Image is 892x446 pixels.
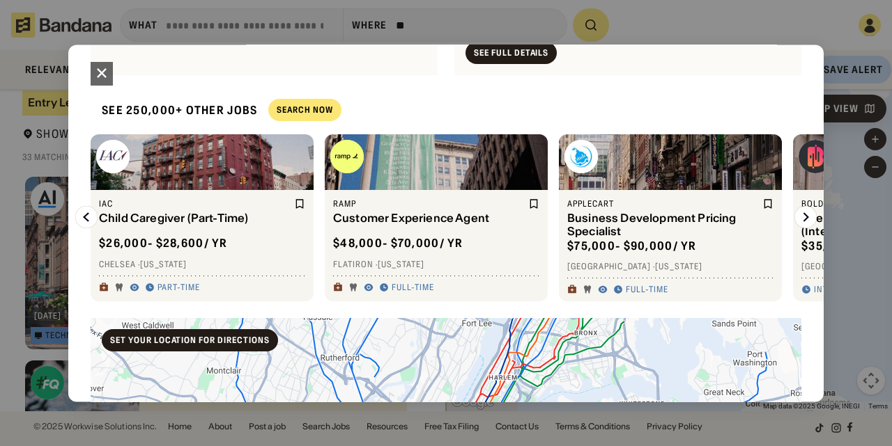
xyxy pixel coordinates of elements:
div: IAC [99,198,291,209]
img: Ramp logo [330,140,364,173]
div: See 250,000+ other jobs [91,92,257,129]
div: Full-time [626,285,668,296]
div: Ramp [333,198,525,209]
div: Full-time [392,282,434,294]
img: BoldVoice logo [799,140,832,173]
img: Applecart logo [564,140,598,173]
div: Part-time [157,282,200,294]
div: Customer Experience Agent [333,212,525,225]
div: Set your location for directions [110,336,270,344]
div: $ 75,000 - $90,000 / yr [567,239,697,253]
div: See Full Details [474,49,548,57]
div: $ 26,000 - $28,600 / yr [99,237,228,251]
div: Search Now [277,106,333,115]
img: Left Arrow [75,206,98,228]
div: Chelsea · [US_STATE] [99,259,305,270]
div: Business Development Pricing Specialist [567,212,760,239]
div: $ 48,000 - $70,000 / yr [333,237,463,251]
div: Child Caregiver (Part-Time) [99,212,291,225]
div: Internship [814,285,863,296]
div: Flatiron · [US_STATE] [333,259,539,270]
div: Applecart [567,198,760,209]
img: IAC logo [96,140,130,173]
div: [GEOGRAPHIC_DATA] · [US_STATE] [567,262,774,273]
img: Right Arrow [794,206,817,228]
